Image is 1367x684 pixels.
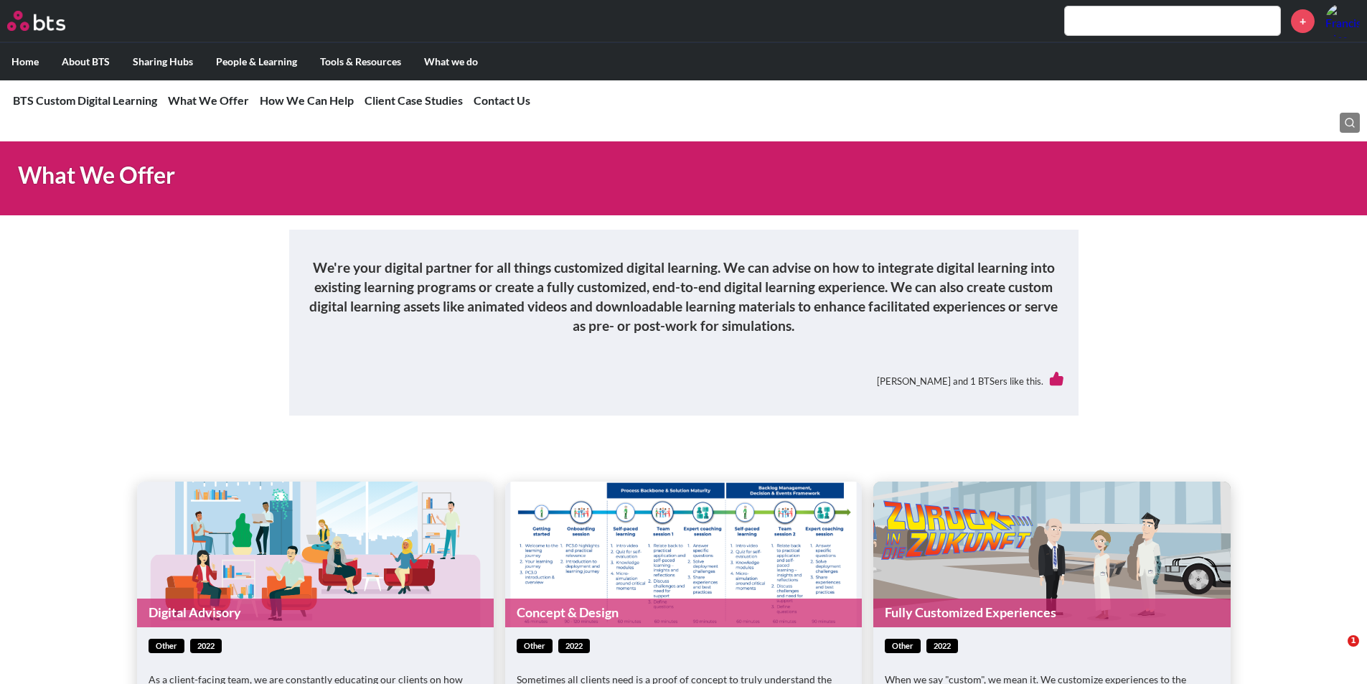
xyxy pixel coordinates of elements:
span: other [885,639,921,654]
a: Contact Us [474,93,530,107]
div: [PERSON_NAME] and 1 BTSers like this. [304,361,1064,400]
h5: We're your digital partner for all things customized digital learning. We can advise on how to in... [304,258,1064,336]
h1: What We Offer [18,159,949,192]
a: How We Can Help [260,93,354,107]
label: Tools & Resources [309,43,413,80]
iframe: Intercom live chat [1318,635,1353,670]
span: other [517,639,553,654]
a: Go home [7,11,92,31]
label: People & Learning [205,43,309,80]
span: 2022 [926,639,958,654]
label: What we do [413,43,489,80]
span: 2022 [190,639,222,654]
a: Fully Customized Experiences [873,599,1230,627]
img: BTS Logo [7,11,65,31]
span: other [149,639,184,654]
span: 1 [1348,635,1359,647]
a: BTS Custom Digital Learning [13,93,157,107]
span: 2022 [558,639,590,654]
a: Concept & Design [505,599,862,627]
label: Sharing Hubs [121,43,205,80]
a: Client Case Studies [365,93,463,107]
a: Profile [1325,4,1360,38]
a: Digital Advisory [137,599,494,627]
a: + [1291,9,1315,33]
img: Francisco Vinagre [1325,4,1360,38]
label: About BTS [50,43,121,80]
a: What We Offer [168,93,249,107]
